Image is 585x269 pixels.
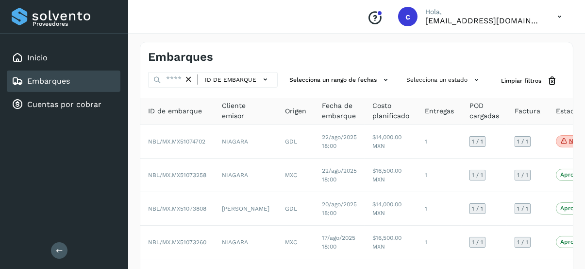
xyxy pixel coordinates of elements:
[214,125,277,159] td: NIAGARA
[214,226,277,259] td: NIAGARA
[365,192,417,226] td: $14,000.00 MXN
[501,76,541,85] span: Limpiar filtros
[27,53,48,62] a: Inicio
[277,226,314,259] td: MXC
[517,206,528,212] span: 1 / 1
[425,106,454,116] span: Entregas
[277,192,314,226] td: GDL
[402,72,485,88] button: Selecciona un estado
[148,50,213,64] h4: Embarques
[214,159,277,192] td: NIAGARA
[517,139,528,144] span: 1 / 1
[417,192,462,226] td: 1
[515,106,540,116] span: Factura
[214,192,277,226] td: [PERSON_NAME]
[277,125,314,159] td: GDL
[7,71,120,92] div: Embarques
[472,172,483,178] span: 1 / 1
[277,159,314,192] td: MXC
[417,159,462,192] td: 1
[469,101,499,121] span: POD cargadas
[372,101,409,121] span: Costo planificado
[148,205,206,212] span: NBL/MX.MX51073808
[27,100,101,109] a: Cuentas por cobrar
[322,201,357,216] span: 20/ago/2025 18:00
[365,125,417,159] td: $14,000.00 MXN
[148,138,205,145] span: NBL/MX.MX51074702
[493,72,565,90] button: Limpiar filtros
[205,75,256,84] span: ID de embarque
[148,172,206,179] span: NBL/MX.MX51073258
[322,134,357,149] span: 22/ago/2025 18:00
[285,72,395,88] button: Selecciona un rango de fechas
[7,94,120,115] div: Cuentas por cobrar
[322,167,357,183] span: 22/ago/2025 18:00
[425,8,542,16] p: Hola,
[517,172,528,178] span: 1 / 1
[322,234,355,250] span: 17/ago/2025 18:00
[202,72,273,87] button: ID de embarque
[27,76,70,86] a: Embarques
[517,239,528,245] span: 1 / 1
[365,159,417,192] td: $16,500.00 MXN
[285,106,306,116] span: Origen
[425,16,542,25] p: cobranza1@tmartin.mx
[365,226,417,259] td: $16,500.00 MXN
[556,106,579,116] span: Estado
[472,139,483,144] span: 1 / 1
[322,101,357,121] span: Fecha de embarque
[472,239,483,245] span: 1 / 1
[417,226,462,259] td: 1
[222,101,269,121] span: Cliente emisor
[417,125,462,159] td: 1
[472,206,483,212] span: 1 / 1
[7,47,120,69] div: Inicio
[33,20,117,27] p: Proveedores
[148,106,202,116] span: ID de embarque
[148,239,206,246] span: NBL/MX.MX51073260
